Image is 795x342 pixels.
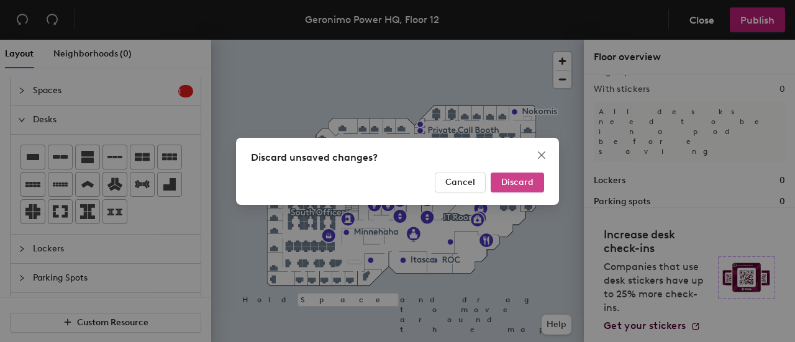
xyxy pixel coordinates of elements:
[491,173,544,192] button: Discard
[501,177,534,187] span: Discard
[537,150,547,160] span: close
[435,173,486,192] button: Cancel
[532,150,552,160] span: Close
[532,145,552,165] button: Close
[251,150,544,165] div: Discard unsaved changes?
[445,177,475,187] span: Cancel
